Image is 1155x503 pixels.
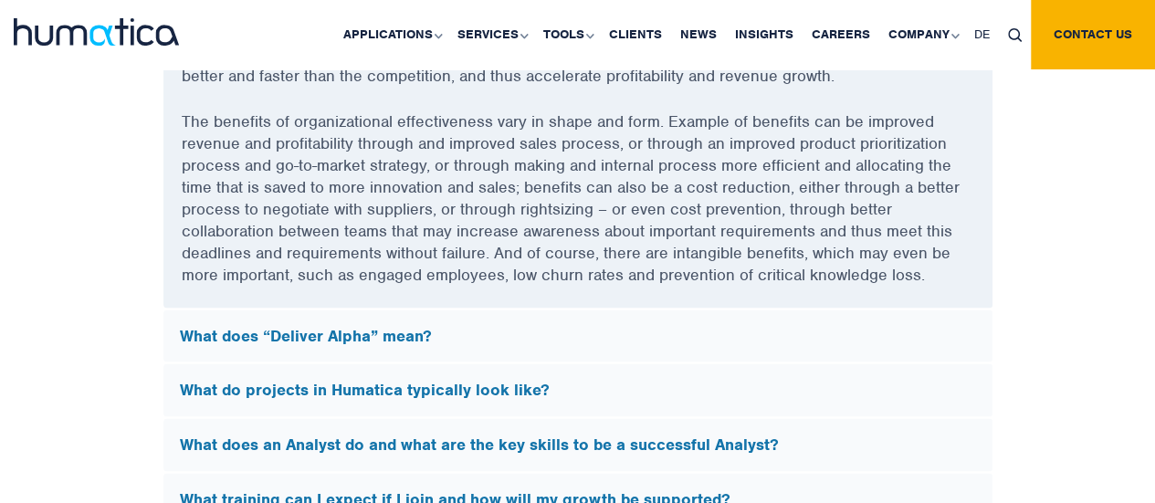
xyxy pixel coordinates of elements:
h5: What do projects in Humatica typically look like? [180,380,976,400]
img: logo [14,18,179,46]
img: search_icon [1008,28,1022,42]
span: DE [974,26,990,42]
h5: What does an Analyst do and what are the key skills to be a successful Analyst? [180,435,976,455]
h5: What does “Deliver Alpha” mean? [180,326,976,346]
p: The benefits of organizational effectiveness vary in shape and form. Example of benefits can be i... [182,110,974,308]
